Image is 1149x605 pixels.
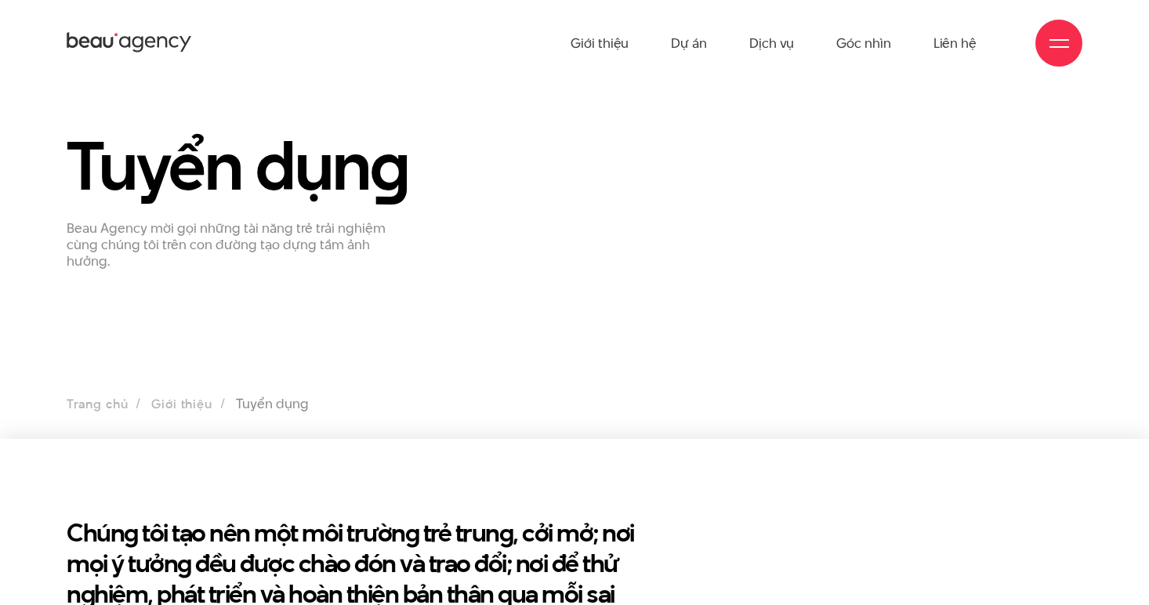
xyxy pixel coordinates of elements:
a: Trang chủ [67,395,128,413]
p: Beau Agency mời gọi những tài năng trẻ trải nghiệm cùng chúng tôi trên con đường tạo dựng tầm ảnh... [67,220,396,269]
h1: Tuyển dụn [67,129,563,201]
a: Giới thiệu [151,395,212,413]
en: g [370,118,409,212]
